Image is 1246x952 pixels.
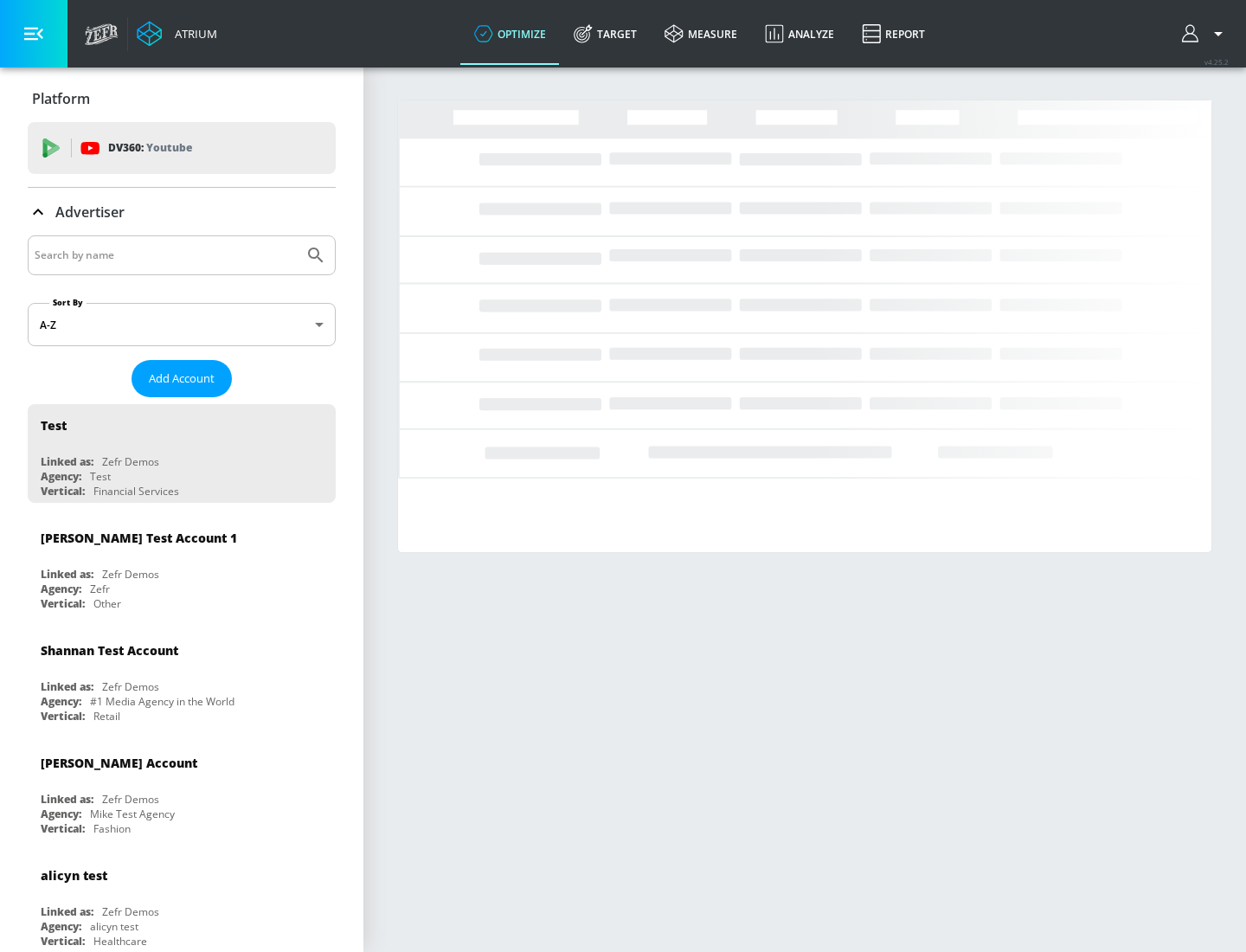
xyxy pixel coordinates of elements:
[28,742,336,840] div: [PERSON_NAME] AccountLinked as:Zefr DemosAgency:Mike Test AgencyVertical:Fashion
[41,867,107,884] div: alicyn test
[651,3,751,65] a: measure
[32,89,90,108] p: Platform
[90,582,110,596] div: Zefr
[41,454,93,469] div: Linked as:
[28,404,336,503] div: TestLinked as:Zefr DemosAgency:TestVertical:Financial Services
[41,567,93,582] div: Linked as:
[41,904,93,919] div: Linked as:
[41,484,85,499] div: Vertical:
[28,303,336,346] div: A-Z
[137,21,217,47] a: Atrium
[41,694,81,709] div: Agency:
[90,469,111,484] div: Test
[751,3,848,65] a: Analyze
[41,469,81,484] div: Agency:
[149,369,215,389] span: Add Account
[93,709,120,724] div: Retail
[848,3,939,65] a: Report
[93,821,131,836] div: Fashion
[49,297,87,308] label: Sort By
[35,244,297,267] input: Search by name
[1204,57,1229,67] span: v 4.25.2
[28,122,336,174] div: DV360: Youtube
[41,709,85,724] div: Vertical:
[28,517,336,615] div: [PERSON_NAME] Test Account 1Linked as:Zefr DemosAgency:ZefrVertical:Other
[108,138,192,158] p: DV360:
[102,904,159,919] div: Zefr Demos
[28,74,336,123] div: Platform
[28,188,336,236] div: Advertiser
[41,582,81,596] div: Agency:
[460,3,560,65] a: optimize
[41,755,197,771] div: [PERSON_NAME] Account
[41,919,81,934] div: Agency:
[146,138,192,157] p: Youtube
[41,596,85,611] div: Vertical:
[41,792,93,807] div: Linked as:
[41,417,67,434] div: Test
[102,454,159,469] div: Zefr Demos
[102,567,159,582] div: Zefr Demos
[102,792,159,807] div: Zefr Demos
[41,807,81,821] div: Agency:
[560,3,651,65] a: Target
[55,203,125,222] p: Advertiser
[41,530,237,546] div: [PERSON_NAME] Test Account 1
[41,642,178,659] div: Shannan Test Account
[90,919,138,934] div: alicyn test
[93,596,121,611] div: Other
[102,679,159,694] div: Zefr Demos
[168,26,217,42] div: Atrium
[41,821,85,836] div: Vertical:
[41,679,93,694] div: Linked as:
[28,629,336,728] div: Shannan Test AccountLinked as:Zefr DemosAgency:#1 Media Agency in the WorldVertical:Retail
[132,360,232,397] button: Add Account
[93,934,147,949] div: Healthcare
[90,694,234,709] div: #1 Media Agency in the World
[93,484,179,499] div: Financial Services
[90,807,175,821] div: Mike Test Agency
[41,934,85,949] div: Vertical:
